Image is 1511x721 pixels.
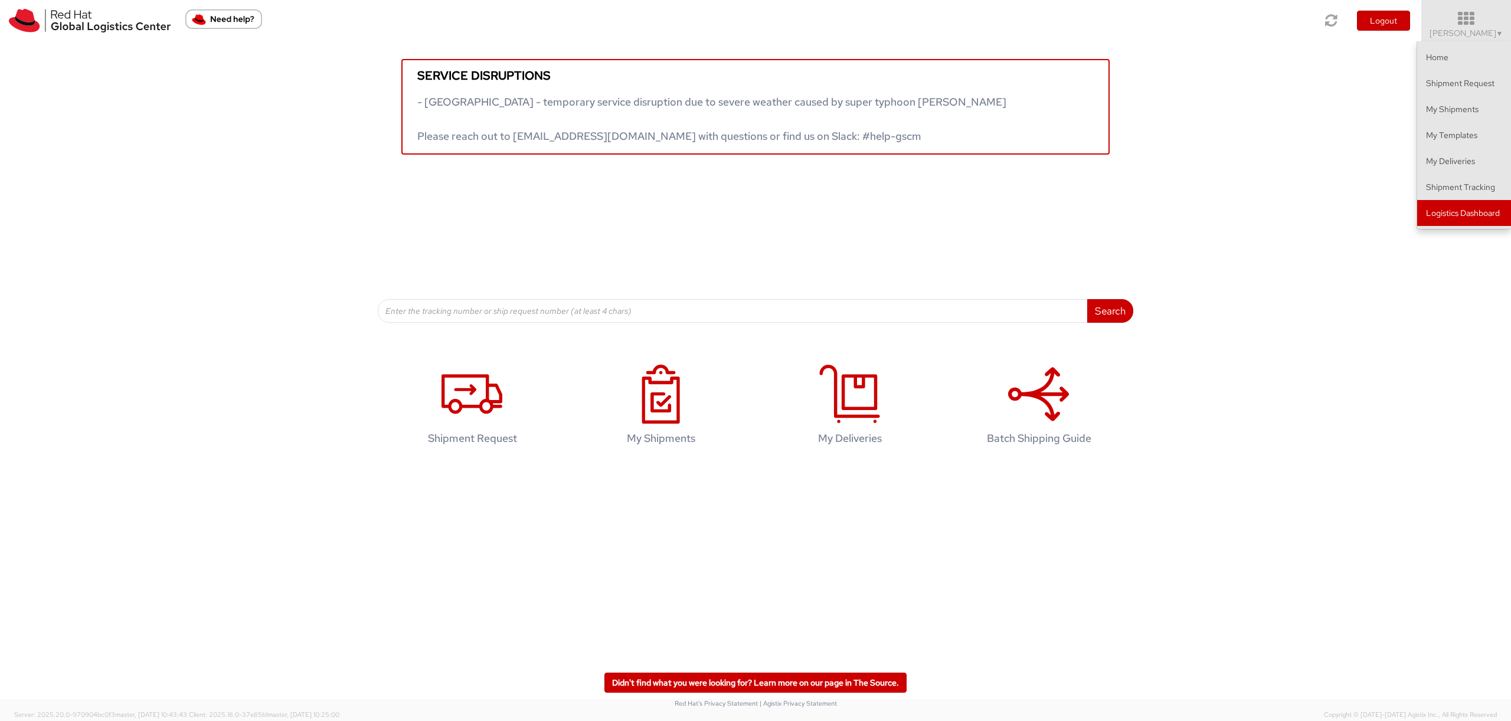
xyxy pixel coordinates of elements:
[1417,70,1511,96] a: Shipment Request
[604,673,907,693] a: Didn't find what you were looking for? Learn more on our page in The Source.
[760,699,837,707] a: | Agistix Privacy Statement
[950,352,1127,463] a: Batch Shipping Guide
[963,432,1115,444] h4: Batch Shipping Guide
[761,352,938,463] a: My Deliveries
[573,352,750,463] a: My Shipments
[1496,29,1503,38] span: ▼
[378,299,1088,323] input: Enter the tracking number or ship request number (at least 4 chars)
[1087,299,1133,323] button: Search
[14,710,187,719] span: Server: 2025.20.0-970904bc0f3
[185,9,262,29] button: Need help?
[189,710,339,719] span: Client: 2025.18.0-37e85b1
[417,95,1006,143] span: - [GEOGRAPHIC_DATA] - temporary service disruption due to severe weather caused by super typhoon ...
[115,710,187,719] span: master, [DATE] 10:43:43
[1417,96,1511,122] a: My Shipments
[675,699,758,707] a: Red Hat's Privacy Statement
[9,9,171,32] img: rh-logistics-00dfa346123c4ec078e1.svg
[1430,28,1503,38] span: [PERSON_NAME]
[1417,122,1511,148] a: My Templates
[417,69,1094,82] h5: Service disruptions
[396,432,548,444] h4: Shipment Request
[384,352,561,463] a: Shipment Request
[774,432,926,444] h4: My Deliveries
[267,710,339,719] span: master, [DATE] 10:25:00
[585,432,737,444] h4: My Shipments
[1417,44,1511,70] a: Home
[1324,710,1497,720] span: Copyright © [DATE]-[DATE] Agistix Inc., All Rights Reserved
[1417,200,1511,226] a: Logistics Dashboard
[1417,148,1511,174] a: My Deliveries
[1357,11,1410,31] button: Logout
[401,59,1110,155] a: Service disruptions - [GEOGRAPHIC_DATA] - temporary service disruption due to severe weather caus...
[1417,174,1511,200] a: Shipment Tracking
